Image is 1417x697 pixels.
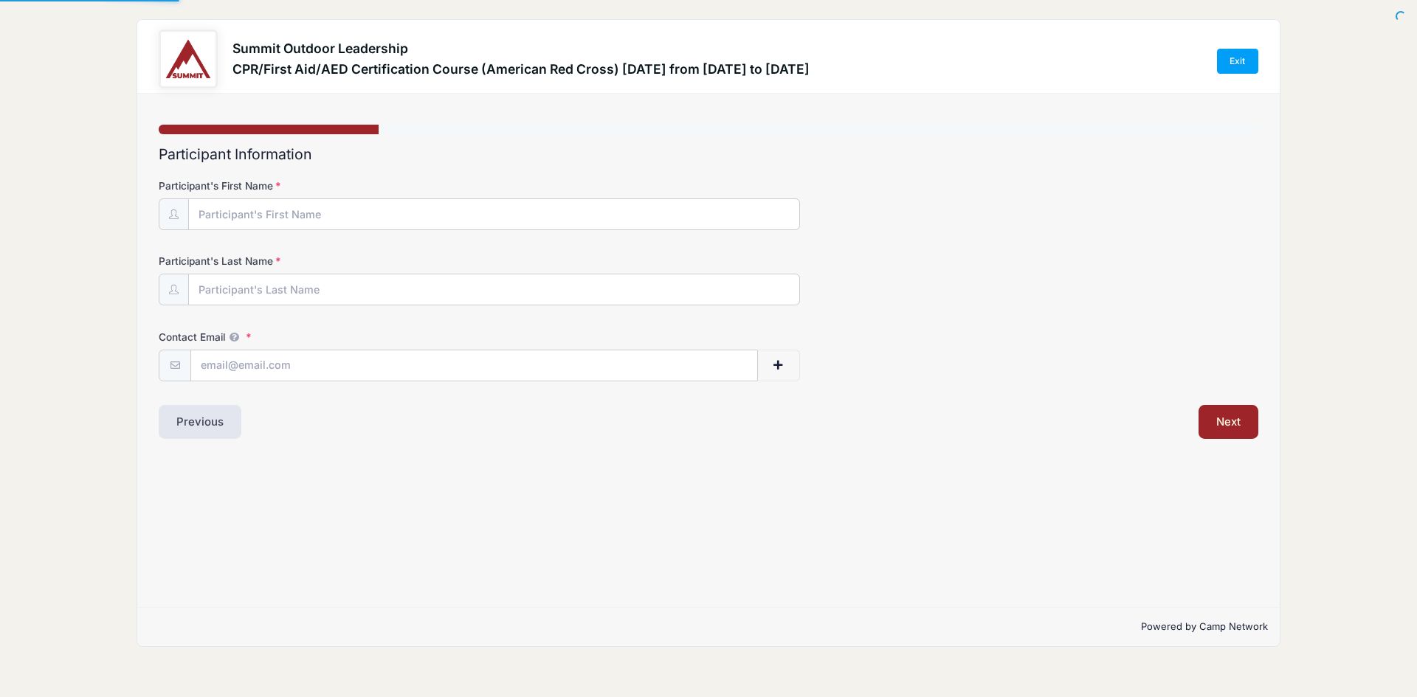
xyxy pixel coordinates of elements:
h2: Participant Information [159,146,1258,163]
input: Participant's First Name [188,198,800,230]
label: Contact Email [159,330,525,344]
p: Powered by Camp Network [149,620,1268,634]
h3: Summit Outdoor Leadership [232,41,810,56]
span: We will send confirmations, payment reminders, and custom email messages to each address listed. ... [225,331,243,343]
button: Previous [159,405,241,439]
h3: CPR/First Aid/AED Certification Course (American Red Cross) [DATE] from [DATE] to [DATE] [232,61,810,77]
label: Participant's First Name [159,178,525,193]
button: Next [1199,405,1258,439]
input: Participant's Last Name [188,274,800,305]
input: email@email.com [190,350,758,381]
a: Exit [1217,49,1258,74]
label: Participant's Last Name [159,254,525,268]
